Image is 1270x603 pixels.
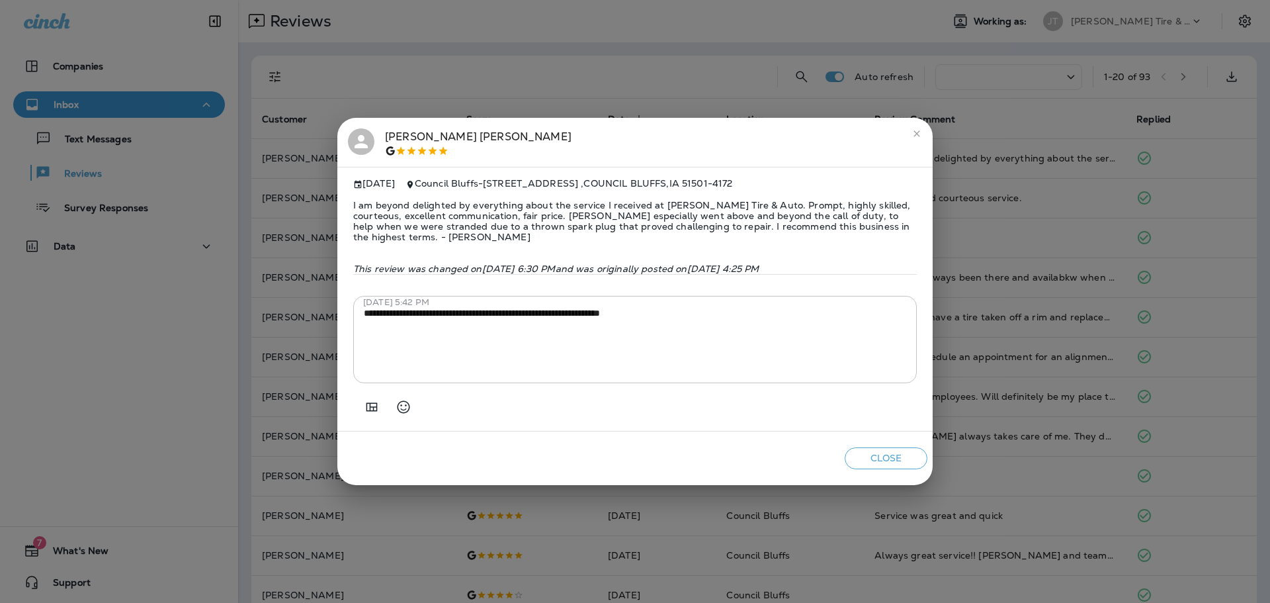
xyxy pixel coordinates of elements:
span: Council Bluffs - [STREET_ADDRESS] , COUNCIL BLUFFS , IA 51501-4172 [415,177,733,189]
button: Close [845,447,927,469]
button: Add in a premade template [359,394,385,420]
span: I am beyond delighted by everything about the service I received at [PERSON_NAME] Tire & Auto. Pr... [353,189,917,253]
span: and was originally posted on [DATE] 4:25 PM [556,263,759,275]
button: close [906,123,927,144]
button: Select an emoji [390,394,417,420]
div: [PERSON_NAME] [PERSON_NAME] [385,128,571,156]
p: This review was changed on [DATE] 6:30 PM [353,263,917,274]
span: [DATE] [353,178,395,189]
